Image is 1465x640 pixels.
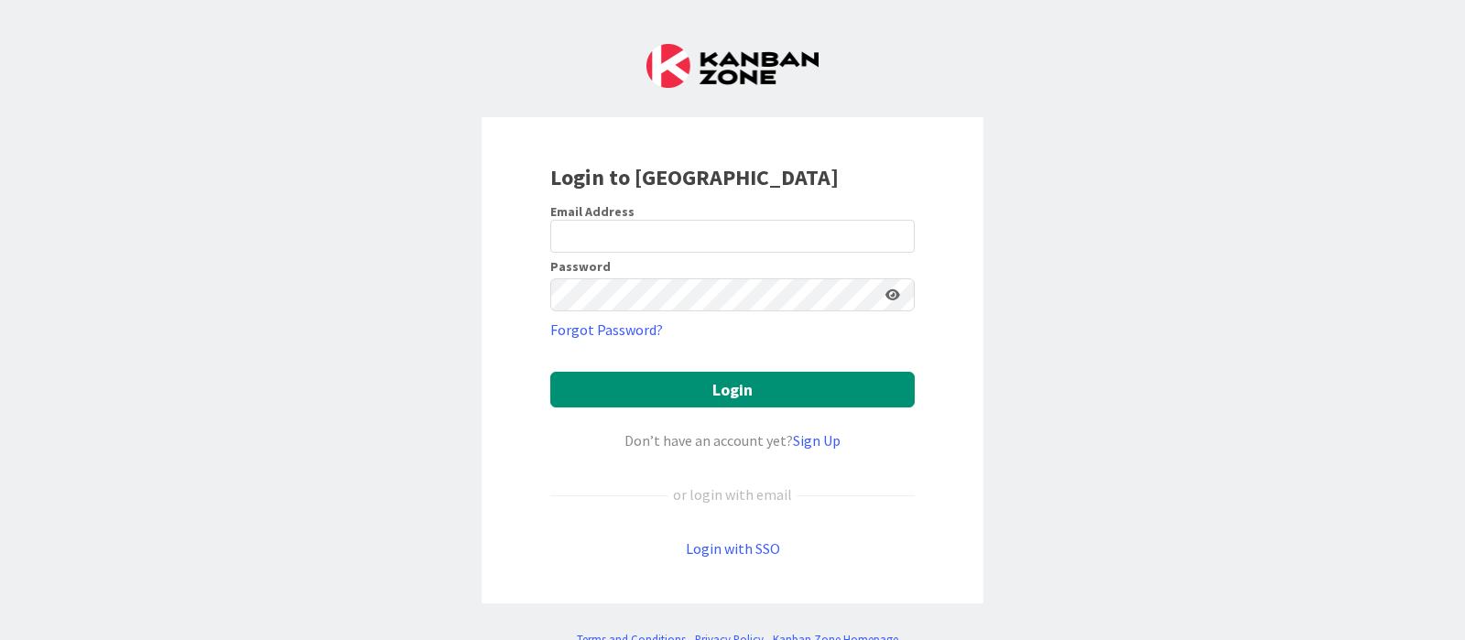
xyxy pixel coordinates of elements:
div: or login with email [668,483,797,505]
a: Sign Up [793,431,841,450]
div: Don’t have an account yet? [550,429,915,451]
a: Forgot Password? [550,319,663,341]
a: Login with SSO [686,539,780,558]
label: Email Address [550,203,635,220]
button: Login [550,372,915,407]
b: Login to [GEOGRAPHIC_DATA] [550,163,839,191]
img: Kanban Zone [646,44,819,88]
label: Password [550,260,611,273]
